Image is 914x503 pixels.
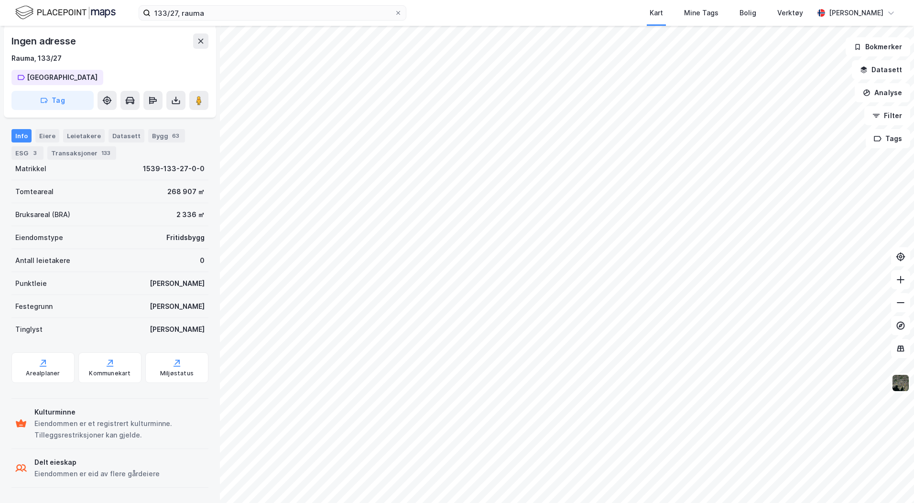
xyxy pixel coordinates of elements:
input: Søk på adresse, matrikkel, gårdeiere, leietakere eller personer [151,6,394,20]
div: Matrikkel [15,163,46,175]
button: Tags [866,129,910,148]
div: [PERSON_NAME] [829,7,883,19]
div: 0 [200,255,205,266]
div: Antall leietakere [15,255,70,266]
div: [PERSON_NAME] [150,278,205,289]
div: [PERSON_NAME] [150,324,205,335]
div: Bygg [148,129,185,142]
div: Bruksareal (BRA) [15,209,70,220]
button: Analyse [855,83,910,102]
div: Kart [650,7,663,19]
div: Kommunekart [89,370,131,377]
div: 268 907 ㎡ [167,186,205,197]
div: Eiendommen er et registrert kulturminne. Tilleggsrestriksjoner kan gjelde. [34,418,205,441]
button: Filter [864,106,910,125]
div: Eiendommen er eid av flere gårdeiere [34,468,160,480]
div: 3 [30,148,40,158]
button: Tag [11,91,94,110]
div: Eiere [35,129,59,142]
div: Bolig [740,7,756,19]
div: Datasett [109,129,144,142]
div: [GEOGRAPHIC_DATA] [27,72,98,83]
img: 9k= [892,374,910,392]
div: Punktleie [15,278,47,289]
div: Rauma, 133/27 [11,53,62,64]
div: ESG [11,146,44,160]
div: Kulturminne [34,406,205,418]
div: Mine Tags [684,7,718,19]
div: Info [11,129,32,142]
div: 133 [99,148,112,158]
div: Delt eieskap [34,457,160,468]
div: Transaksjoner [47,146,116,160]
div: Fritidsbygg [166,232,205,243]
div: Verktøy [777,7,803,19]
div: Festegrunn [15,301,53,312]
img: logo.f888ab2527a4732fd821a326f86c7f29.svg [15,4,116,21]
div: 2 336 ㎡ [176,209,205,220]
div: Ingen adresse [11,33,77,49]
div: 63 [170,131,181,141]
div: 1539-133-27-0-0 [143,163,205,175]
div: Leietakere [63,129,105,142]
div: Eiendomstype [15,232,63,243]
div: [PERSON_NAME] [150,301,205,312]
div: Miljøstatus [160,370,194,377]
div: Tinglyst [15,324,43,335]
div: Tomteareal [15,186,54,197]
div: Arealplaner [26,370,60,377]
button: Bokmerker [846,37,910,56]
div: Kontrollprogram for chat [866,457,914,503]
button: Datasett [852,60,910,79]
iframe: Chat Widget [866,457,914,503]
